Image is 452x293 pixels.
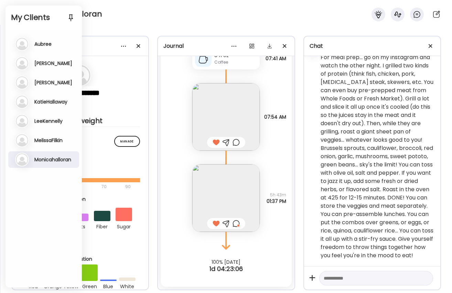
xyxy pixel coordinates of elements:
[267,192,286,198] span: 5h 43m
[119,281,136,291] div: white
[34,79,72,86] h3: [PERSON_NAME]
[267,198,286,204] span: 01:37 PM
[34,60,72,66] h3: [PERSON_NAME]
[94,221,110,231] div: fiber
[214,59,257,65] div: Coffee
[114,136,140,147] div: Manage
[34,99,67,105] h3: KatieHallaway
[158,265,294,273] div: 1d 04:23:06
[163,42,289,50] div: Journal
[310,42,435,50] div: Chat
[264,114,286,120] span: 07:54 AM
[100,281,117,291] div: blue
[34,41,52,47] h3: Aubree
[34,156,71,163] h3: Monicahalloran
[81,281,98,291] div: green
[125,183,131,191] div: 90
[192,164,260,232] img: images%2F4j2I8B7zxuQiuyUIKoidyYMBaxh2%2Fq8ru37k5fizz0NoBQQ7r%2FuXaD5HgTpZZt6gRPd3Sn_240
[11,12,76,23] h2: My Clients
[34,118,63,124] h3: LeeKennelly
[321,53,435,260] div: For meal prep... go on my instagram and watch the other night. I grilled two kinds of protein (th...
[158,259,294,265] div: 100% [DATE]
[266,55,286,62] span: 07:41 AM
[116,221,132,231] div: sugar
[192,83,260,151] img: images%2F4j2I8B7zxuQiuyUIKoidyYMBaxh2%2FsXzUUElFpSjnzQgoouV4%2F7G73ho1be5AQOvyQuNBZ_240
[34,137,63,143] h3: MelissaFilkin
